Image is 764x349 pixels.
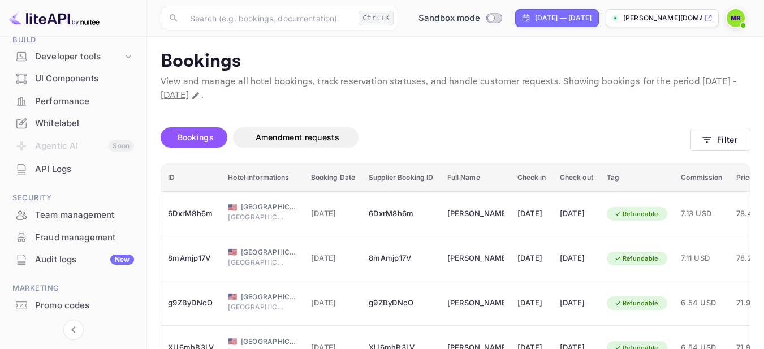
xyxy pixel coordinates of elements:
th: Supplier Booking ID [362,164,440,192]
div: 8mAmjp17V [168,249,214,268]
div: [DATE] [517,294,546,312]
span: [GEOGRAPHIC_DATA] [228,257,284,268]
div: 6DxrM8h6m [168,205,214,223]
span: Amendment requests [256,132,339,142]
a: UI Components [7,68,140,89]
span: United States of America [228,293,237,300]
div: UI Components [7,68,140,90]
div: Sunny Mars [447,249,504,268]
div: Developer tools [35,50,123,63]
div: [DATE] [517,205,546,223]
div: Ctrl+K [359,11,394,25]
a: Promo codes [7,295,140,316]
a: Whitelabel [7,113,140,133]
img: Moshood Rafiu [727,9,745,27]
div: Fraud management [7,227,140,249]
div: account-settings tabs [161,127,690,148]
th: Booking Date [304,164,362,192]
span: [DATE] [311,252,356,265]
p: [PERSON_NAME][DOMAIN_NAME]... [623,13,702,23]
span: [GEOGRAPHIC_DATA] [241,202,297,212]
span: United States of America [228,204,237,211]
div: API Logs [7,158,140,180]
th: Check out [553,164,600,192]
span: Build [7,34,140,46]
div: API Logs [35,163,134,176]
span: 6.54 USD [681,297,722,309]
span: [DATE] [311,208,356,220]
div: Whitelabel [35,117,134,130]
div: 8mAmjp17V [369,249,433,268]
span: [GEOGRAPHIC_DATA] [241,247,297,257]
th: Commission [674,164,729,192]
span: 7.13 USD [681,208,722,220]
th: Tag [600,164,675,192]
div: Performance [7,91,140,113]
div: Developer tools [7,47,140,67]
a: Team management [7,204,140,225]
div: Fraud management [35,231,134,244]
th: Check in [511,164,553,192]
div: Whitelabel [7,113,140,135]
span: United States of America [228,338,237,345]
a: Performance [7,91,140,111]
button: Filter [690,128,750,151]
th: ID [161,164,221,192]
a: API Logs [7,158,140,179]
div: Switch to Production mode [414,12,506,25]
div: UI Components [35,72,134,85]
div: 6DxrM8h6m [369,205,433,223]
div: Audit logsNew [7,249,140,271]
div: New [110,255,134,265]
th: Full Name [441,164,511,192]
div: Team management [7,204,140,226]
p: View and manage all hotel bookings, track reservation statuses, and handle customer requests. Sho... [161,75,750,102]
div: [DATE] [560,249,593,268]
p: Bookings [161,50,750,73]
div: Team management [35,209,134,222]
div: Promo codes [35,299,134,312]
span: Security [7,192,140,204]
button: Change date range [190,90,201,101]
div: Refundable [607,207,666,221]
span: Bookings [178,132,214,142]
span: [GEOGRAPHIC_DATA] [241,337,297,347]
div: Sunny Mars [447,294,504,312]
span: United States of America [228,248,237,256]
a: Audit logsNew [7,249,140,270]
a: Fraud management [7,227,140,248]
div: Refundable [607,296,666,311]
div: [DATE] [560,294,593,312]
div: g9ZByDNcO [168,294,214,312]
div: Performance [35,95,134,108]
img: LiteAPI logo [9,9,100,27]
span: [GEOGRAPHIC_DATA] [228,212,284,222]
span: Sandbox mode [418,12,480,25]
span: [DATE] - [DATE] [161,76,737,101]
button: Collapse navigation [63,320,84,340]
div: Audit logs [35,253,134,266]
span: [GEOGRAPHIC_DATA] [228,302,284,312]
div: g9ZByDNcO [369,294,433,312]
div: [DATE] [560,205,593,223]
div: [DATE] — [DATE] [535,13,592,23]
th: Hotel informations [221,164,304,192]
div: Promo codes [7,295,140,317]
input: Search (e.g. bookings, documentation) [183,7,354,29]
span: [DATE] [311,297,356,309]
span: [GEOGRAPHIC_DATA] [241,292,297,302]
div: Sunny Mars [447,205,504,223]
div: Refundable [607,252,666,266]
span: 7.11 USD [681,252,722,265]
span: Marketing [7,282,140,295]
div: [DATE] [517,249,546,268]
